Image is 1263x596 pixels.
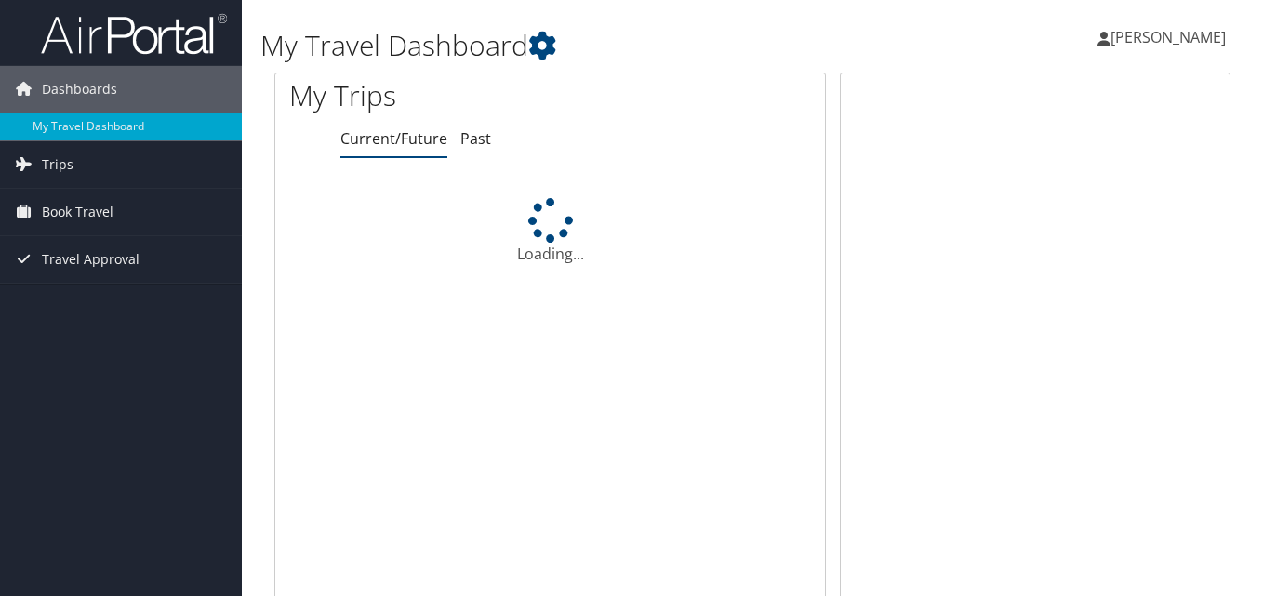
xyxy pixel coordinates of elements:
[340,128,447,149] a: Current/Future
[1110,27,1226,47] span: [PERSON_NAME]
[260,26,916,65] h1: My Travel Dashboard
[42,66,117,113] span: Dashboards
[275,198,825,265] div: Loading...
[1097,9,1244,65] a: [PERSON_NAME]
[41,12,227,56] img: airportal-logo.png
[42,141,73,188] span: Trips
[460,128,491,149] a: Past
[42,189,113,235] span: Book Travel
[289,76,582,115] h1: My Trips
[42,236,140,283] span: Travel Approval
